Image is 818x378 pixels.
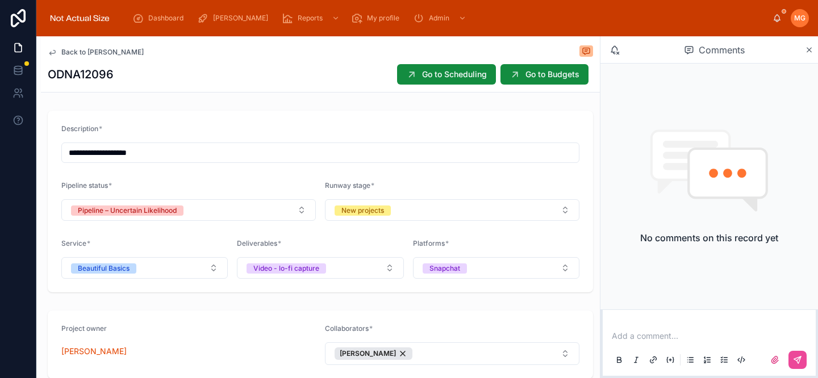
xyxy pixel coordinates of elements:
[148,14,183,23] span: Dashboard
[48,66,114,82] h1: ODNA12096
[237,239,277,247] span: Deliverables
[367,14,399,23] span: My profile
[123,6,773,31] div: scrollable content
[413,239,445,247] span: Platforms
[325,324,369,333] span: Collaborators
[335,347,412,360] button: Unselect 9
[61,324,107,333] span: Project owner
[129,8,191,28] a: Dashboard
[397,64,496,85] button: Go to Scheduling
[340,349,396,358] span: [PERSON_NAME]
[61,124,98,133] span: Description
[325,342,579,365] button: Select Button
[61,257,228,279] button: Select Button
[422,69,487,80] span: Go to Scheduling
[525,69,579,80] span: Go to Budgets
[78,263,130,274] div: Beautiful Basics
[341,205,384,216] div: New projects
[61,199,316,221] button: Select Button
[278,8,345,28] a: Reports
[213,14,268,23] span: [PERSON_NAME]
[423,262,467,274] button: Unselect SNAPCHAT
[429,14,449,23] span: Admin
[61,181,108,190] span: Pipeline status
[794,14,806,23] span: MG
[247,262,326,274] button: Unselect VIDEO_LO_FI_CAPTURE
[640,231,778,245] h2: No comments on this record yet
[61,48,144,57] span: Back to [PERSON_NAME]
[194,8,276,28] a: [PERSON_NAME]
[699,43,745,57] span: Comments
[48,48,144,57] a: Back to [PERSON_NAME]
[325,199,579,221] button: Select Button
[500,64,589,85] button: Go to Budgets
[413,257,579,279] button: Select Button
[253,263,319,274] div: Video - lo-fi capture
[78,205,177,216] div: Pipeline – Uncertain Likelihood
[61,239,86,247] span: Service
[325,181,370,190] span: Runway stage
[45,9,114,27] img: App logo
[429,263,460,274] div: Snapchat
[348,8,407,28] a: My profile
[61,346,127,357] a: [PERSON_NAME]
[298,14,323,23] span: Reports
[410,8,472,28] a: Admin
[237,257,403,279] button: Select Button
